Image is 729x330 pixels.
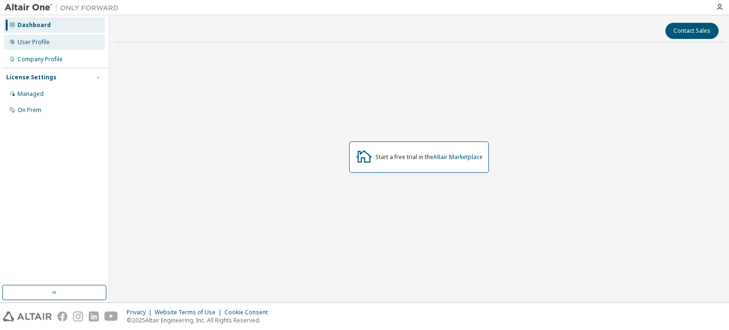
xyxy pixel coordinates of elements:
div: User Profile [18,38,50,46]
img: youtube.svg [104,311,118,321]
div: Privacy [127,309,155,316]
img: instagram.svg [73,311,83,321]
div: Cookie Consent [224,309,273,316]
div: License Settings [6,74,56,81]
button: Contact Sales [665,23,719,39]
a: Altair Marketplace [433,153,483,161]
div: Website Terms of Use [155,309,224,316]
img: altair_logo.svg [3,311,52,321]
p: © 2025 Altair Engineering, Inc. All Rights Reserved. [127,316,273,324]
img: linkedin.svg [89,311,99,321]
img: Altair One [5,3,123,12]
img: facebook.svg [57,311,67,321]
div: Managed [18,90,44,98]
div: Start a free trial in the [375,153,483,161]
div: Dashboard [18,21,51,29]
div: On Prem [18,106,41,114]
div: Company Profile [18,56,63,63]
